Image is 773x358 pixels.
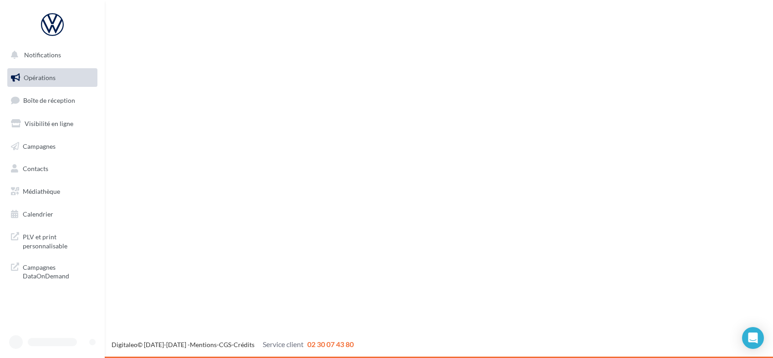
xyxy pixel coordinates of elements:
span: PLV et print personnalisable [23,231,94,250]
a: Campagnes [5,137,99,156]
span: Service client [263,340,304,348]
button: Notifications [5,45,96,65]
a: Contacts [5,159,99,178]
span: Médiathèque [23,187,60,195]
span: Contacts [23,165,48,172]
span: Visibilité en ligne [25,120,73,127]
a: Calendrier [5,205,99,224]
span: Calendrier [23,210,53,218]
span: Opérations [24,74,56,81]
span: Boîte de réception [23,96,75,104]
a: Mentions [190,341,217,348]
a: Boîte de réception [5,91,99,110]
a: PLV et print personnalisable [5,227,99,254]
a: Campagnes DataOnDemand [5,257,99,284]
span: 02 30 07 43 80 [307,340,354,348]
span: Campagnes [23,142,56,150]
a: Crédits [234,341,254,348]
span: Notifications [24,51,61,59]
a: CGS [219,341,231,348]
a: Médiathèque [5,182,99,201]
span: Campagnes DataOnDemand [23,261,94,281]
a: Opérations [5,68,99,87]
a: Visibilité en ligne [5,114,99,133]
a: Digitaleo [112,341,137,348]
span: © [DATE]-[DATE] - - - [112,341,354,348]
div: Open Intercom Messenger [742,327,764,349]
